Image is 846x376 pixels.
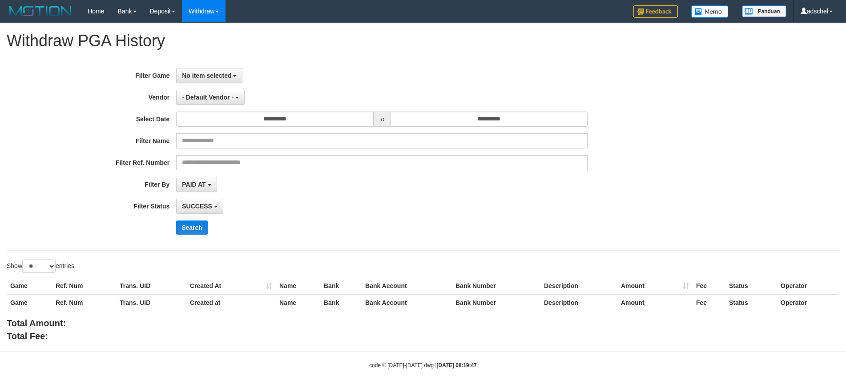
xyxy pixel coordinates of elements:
[742,5,786,17] img: panduan.png
[116,294,186,311] th: Trans. UID
[176,68,242,83] button: No item selected
[452,294,540,311] th: Bank Number
[362,278,452,294] th: Bank Account
[7,331,48,341] b: Total Fee:
[320,278,362,294] th: Bank
[725,294,777,311] th: Status
[7,260,74,273] label: Show entries
[182,72,231,79] span: No item selected
[633,5,678,18] img: Feedback.jpg
[362,294,452,311] th: Bank Account
[540,294,617,311] th: Description
[276,294,320,311] th: Name
[7,318,66,328] b: Total Amount:
[52,278,116,294] th: Ref. Num
[693,294,725,311] th: Fee
[437,362,477,368] strong: [DATE] 08:19:47
[182,203,212,210] span: SUCCESS
[693,278,725,294] th: Fee
[182,94,234,101] span: - Default Vendor -
[186,278,276,294] th: Created At
[182,181,205,188] span: PAID AT
[452,278,540,294] th: Bank Number
[725,278,777,294] th: Status
[7,4,74,18] img: MOTION_logo.png
[691,5,729,18] img: Button%20Memo.svg
[369,362,477,368] small: code © [DATE]-[DATE] dwg |
[617,278,693,294] th: Amount
[116,278,186,294] th: Trans. UID
[374,112,391,127] span: to
[22,260,56,273] select: Showentries
[777,294,839,311] th: Operator
[777,278,839,294] th: Operator
[7,278,52,294] th: Game
[276,278,320,294] th: Name
[7,32,839,50] h1: Withdraw PGA History
[540,278,617,294] th: Description
[186,294,276,311] th: Created at
[176,199,223,214] button: SUCCESS
[176,177,217,192] button: PAID AT
[176,90,245,105] button: - Default Vendor -
[7,294,52,311] th: Game
[52,294,116,311] th: Ref. Num
[320,294,362,311] th: Bank
[617,294,693,311] th: Amount
[176,220,208,235] button: Search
